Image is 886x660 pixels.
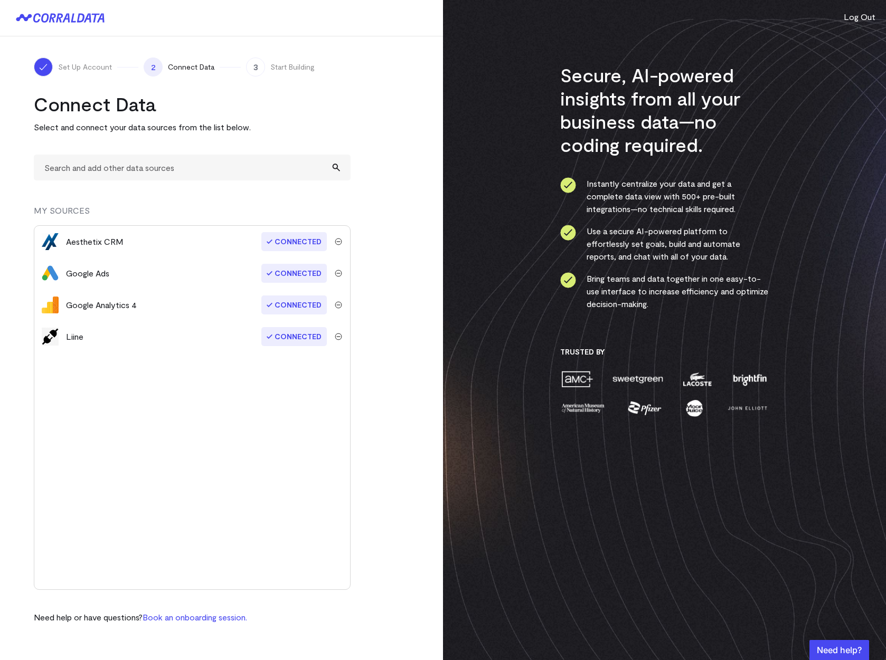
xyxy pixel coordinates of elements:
img: amc-0b11a8f1.png [560,370,594,388]
p: Need help or have questions? [34,611,247,624]
span: Connected [261,232,327,251]
div: Google Ads [66,267,109,280]
div: Liine [66,330,83,343]
img: john-elliott-25751c40.png [726,399,769,417]
div: Aesthetix CRM [66,235,124,248]
img: lacoste-7a6b0538.png [682,370,713,388]
img: google_ads-c8121f33.png [42,265,59,282]
input: Search and add other data sources [34,155,351,180]
p: Select and connect your data sources from the list below. [34,121,351,133]
img: trash-40e54a27.svg [335,238,342,245]
img: moon-juice-c312e729.png [684,399,705,417]
div: MY SOURCES [34,204,351,225]
span: Connected [261,264,327,283]
h3: Secure, AI-powered insights from all your business data—no coding required. [560,63,769,156]
li: Bring teams and data together in one easy-to-use interface to increase efficiency and optimize de... [560,272,769,310]
li: Use a secure AI-powered platform to effortlessly set goals, build and automate reports, and chat ... [560,225,769,263]
span: 2 [144,58,163,76]
h3: Trusted By [560,347,769,357]
h2: Connect Data [34,92,351,116]
img: ico-check-white-5ff98cb1.svg [38,62,49,72]
span: Connected [261,295,327,314]
span: Connected [261,327,327,346]
li: Instantly centralize your data and get a complete data view with 500+ pre-built integrations—no t... [560,177,769,215]
img: ico-check-circle-4b19435c.svg [560,177,576,193]
img: trash-40e54a27.svg [335,270,342,277]
img: sweetgreen-1d1fb32c.png [611,370,664,388]
img: trash-40e54a27.svg [335,301,342,309]
img: trash-40e54a27.svg [335,333,342,340]
img: pfizer-e137f5fc.png [627,399,663,417]
span: Set Up Account [58,62,112,72]
img: ico-check-circle-4b19435c.svg [560,225,576,241]
img: amnh-5afada46.png [560,399,606,417]
span: Start Building [270,62,315,72]
button: Log Out [844,11,875,23]
img: default-f74cbd8b.png [42,328,59,346]
img: ico-check-circle-4b19435c.svg [560,272,576,288]
div: Google Analytics 4 [66,299,137,311]
img: brightfin-a251e171.png [731,370,769,388]
img: aesthetix_crm-416afc8b.png [42,233,59,250]
span: 3 [246,58,265,76]
a: Book an onboarding session. [143,612,247,622]
span: Connect Data [168,62,214,72]
img: google_analytics_4-4ee20295.svg [42,296,59,313]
